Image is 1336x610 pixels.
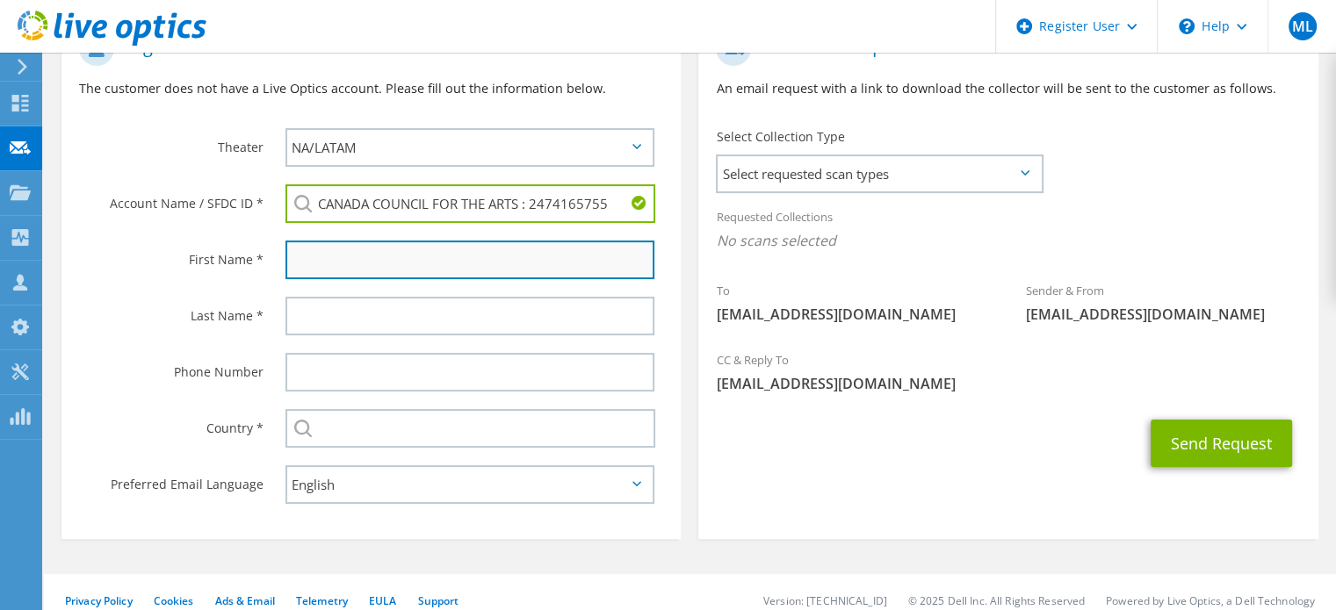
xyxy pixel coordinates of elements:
[718,156,1041,191] span: Select requested scan types
[296,593,348,608] a: Telemetry
[1289,12,1317,40] span: ML
[716,79,1300,98] p: An email request with a link to download the collector will be sent to the customer as follows.
[79,353,264,381] label: Phone Number
[1151,420,1292,467] button: Send Request
[65,593,133,608] a: Privacy Policy
[79,184,264,212] label: Account Name / SFDC ID *
[79,128,264,156] label: Theater
[369,593,396,608] a: EULA
[79,79,663,98] p: The customer does not have a Live Optics account. Please fill out the information below.
[79,409,264,437] label: Country *
[698,198,1318,263] div: Requested Collections
[716,305,991,324] span: [EMAIL_ADDRESS][DOMAIN_NAME]
[716,374,1300,393] span: [EMAIL_ADDRESS][DOMAIN_NAME]
[716,231,1300,250] span: No scans selected
[215,593,275,608] a: Ads & Email
[1106,593,1315,608] li: Powered by Live Optics, a Dell Technology
[698,272,1008,333] div: To
[908,593,1085,608] li: © 2025 Dell Inc. All Rights Reserved
[79,297,264,325] label: Last Name *
[1008,272,1318,333] div: Sender & From
[1179,18,1195,34] svg: \n
[698,341,1318,402] div: CC & Reply To
[716,128,844,146] label: Select Collection Type
[763,593,887,608] li: Version: [TECHNICAL_ID]
[1026,305,1301,324] span: [EMAIL_ADDRESS][DOMAIN_NAME]
[417,593,459,608] a: Support
[79,240,264,269] label: First Name *
[79,465,264,493] label: Preferred Email Language
[154,593,194,608] a: Cookies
